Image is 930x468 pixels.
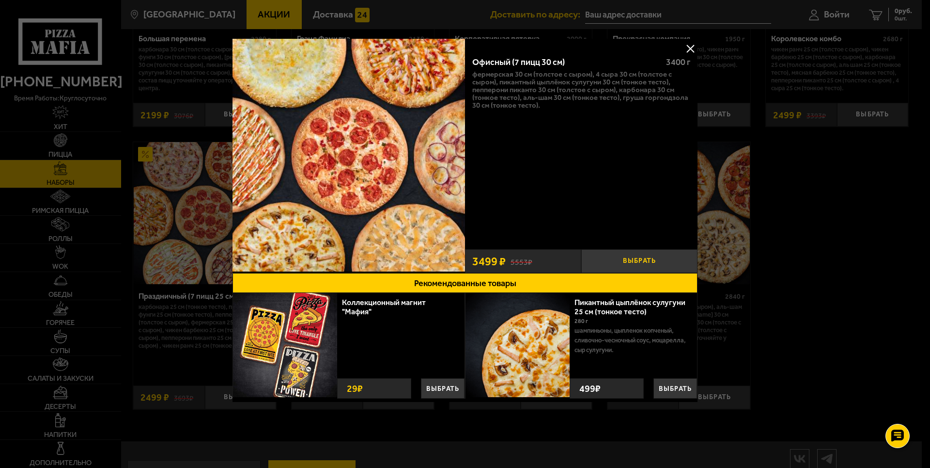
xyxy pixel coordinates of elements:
button: Выбрать [581,249,697,273]
a: Пикантный цыплёнок сулугуни 25 см (тонкое тесто) [574,298,685,316]
a: Коллекционный магнит "Мафия" [342,298,426,316]
img: Офисный (7 пицц 30 см) [232,39,465,272]
button: Выбрать [421,378,465,399]
s: 5553 ₽ [511,256,532,266]
div: Офисный (7 пицц 30 см) [472,57,658,68]
a: Офисный (7 пицц 30 см) [232,39,465,273]
strong: 29 ₽ [344,379,365,398]
button: Рекомендованные товары [232,273,697,293]
span: 3499 ₽ [472,256,506,267]
strong: 499 ₽ [577,379,603,398]
span: 3400 г [666,57,690,67]
p: Фермерская 30 см (толстое с сыром), 4 сыра 30 см (толстое с сыром), Пикантный цыплёнок сулугуни 3... [472,70,690,109]
span: 280 г [574,318,588,324]
button: Выбрать [653,378,697,399]
p: шампиньоны, цыпленок копченый, сливочно-чесночный соус, моцарелла, сыр сулугуни. [574,326,690,355]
